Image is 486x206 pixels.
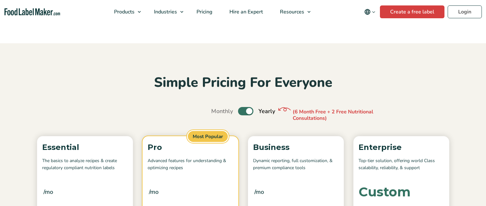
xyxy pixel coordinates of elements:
p: (6 Month Free + 2 Free Nutritional Consultations) [293,109,389,122]
a: Create a free label [380,5,444,18]
label: Toggle [238,107,253,115]
p: Advanced features for understanding & optimizing recipes [148,157,233,172]
span: /mo [254,187,264,196]
p: The basics to analyze recipes & create regulatory compliant nutrition labels [42,157,128,172]
span: Most Popular [187,130,229,143]
p: Essential [42,141,128,153]
span: Products [112,8,135,15]
p: Business [253,141,339,153]
span: Yearly [258,107,275,116]
a: Login [448,5,482,18]
span: Industries [152,8,178,15]
p: Top-tier solution, offering world Class scalability, reliability, & support [359,157,444,172]
h2: Simple Pricing For Everyone [34,74,452,92]
p: Pro [148,141,233,153]
span: Hire an Expert [228,8,264,15]
p: Dynamic reporting, full customization, & premium compliance tools [253,157,339,172]
a: Food Label Maker homepage [4,8,60,16]
span: /mo [43,187,53,196]
span: /mo [149,187,158,196]
div: Custom [359,185,411,198]
button: Change language [360,5,380,18]
span: Resources [278,8,305,15]
span: Pricing [195,8,213,15]
p: Enterprise [359,141,444,153]
span: Monthly [211,107,233,116]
